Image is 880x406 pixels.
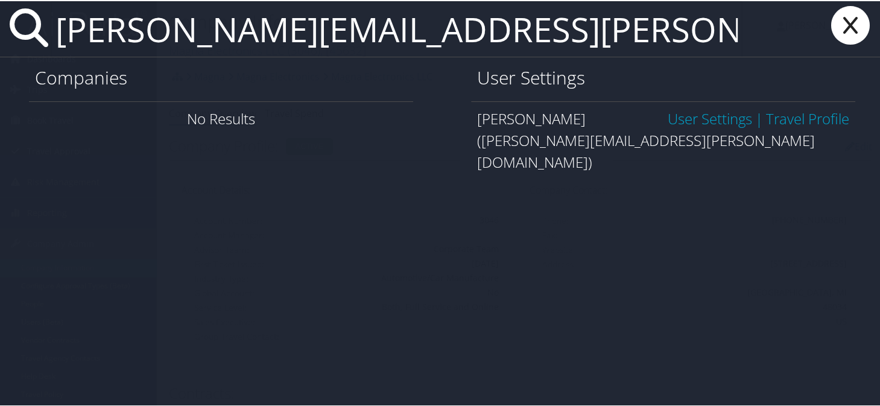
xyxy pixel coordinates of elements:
[668,107,752,127] a: User Settings
[477,107,586,127] span: [PERSON_NAME]
[752,107,766,127] span: |
[29,100,413,135] div: No Results
[477,128,849,172] div: ([PERSON_NAME][EMAIL_ADDRESS][PERSON_NAME][DOMAIN_NAME])
[477,64,849,89] h1: User Settings
[35,64,407,89] h1: Companies
[766,107,849,127] a: View OBT Profile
